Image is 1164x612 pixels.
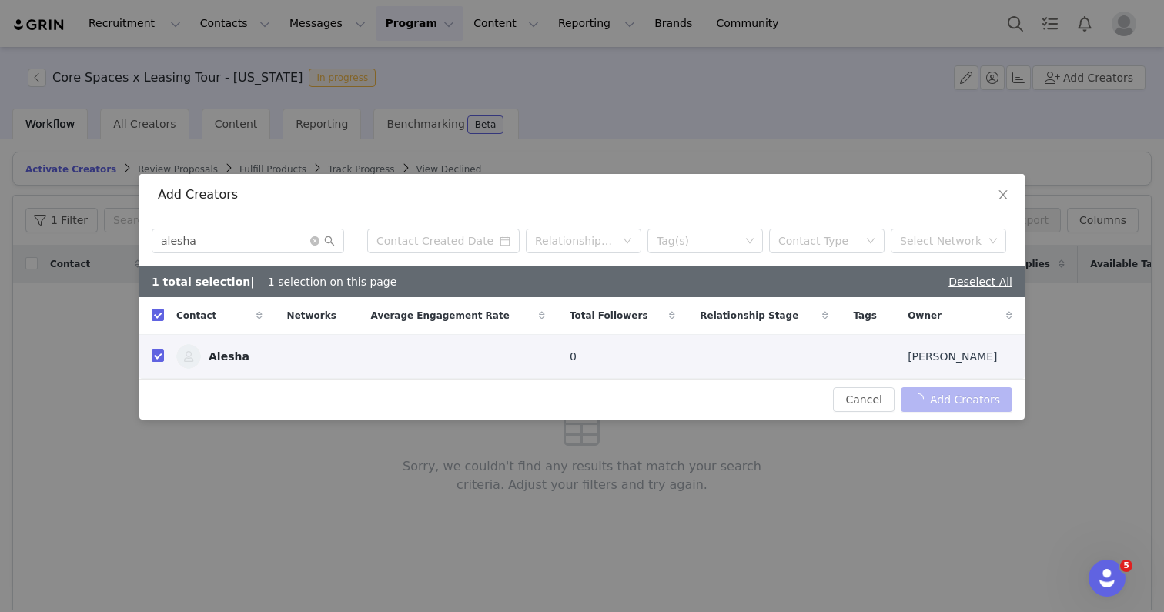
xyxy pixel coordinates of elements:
div: | 1 selection on this page [152,274,396,290]
i: icon: down [745,236,754,247]
div: Relationship Stage [535,233,615,249]
div: Tag(s) [657,233,740,249]
div: Alesha [209,350,249,363]
button: Close [982,174,1025,217]
a: Deselect All [948,276,1012,288]
i: icon: down [988,236,998,247]
span: Tags [853,309,876,323]
i: icon: search [324,236,335,246]
button: Cancel [833,387,894,412]
img: aa994806-6a8b-4774-be1b-67bfa4882c75--s.jpg [176,344,201,369]
span: Total Followers [570,309,648,323]
span: 0 [570,349,577,365]
b: 1 total selection [152,276,250,288]
input: Contact Created Date [367,229,520,253]
span: Relationship Stage [700,309,798,323]
span: Owner [908,309,942,323]
span: [PERSON_NAME] [908,349,997,365]
i: icon: down [866,236,875,247]
span: Networks [287,309,336,323]
div: Select Network [900,233,983,249]
span: Contact [176,309,216,323]
div: Contact Type [778,233,858,249]
i: icon: close-circle [310,236,319,246]
input: Search... [152,229,344,253]
i: icon: close [997,189,1009,201]
span: 5 [1120,560,1132,572]
div: Add Creators [158,186,1006,203]
iframe: Intercom live chat [1089,560,1126,597]
span: Average Engagement Rate [371,309,510,323]
i: icon: down [623,236,632,247]
i: icon: calendar [500,236,510,246]
a: Alesha [176,344,263,369]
